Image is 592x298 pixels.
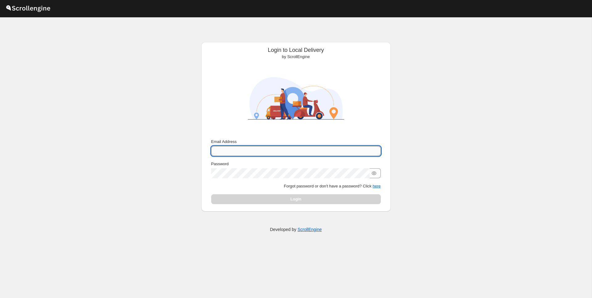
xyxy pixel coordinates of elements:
button: here [372,184,380,188]
span: by ScrollEngine [282,54,310,59]
p: Developed by [270,226,322,233]
a: ScrollEngine [298,227,322,232]
span: Password [211,162,229,166]
p: Forgot password or don't have a password? Click [211,183,381,189]
div: Login to Local Delivery [206,47,386,60]
img: ScrollEngine [242,62,350,134]
span: Email Address [211,139,237,144]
